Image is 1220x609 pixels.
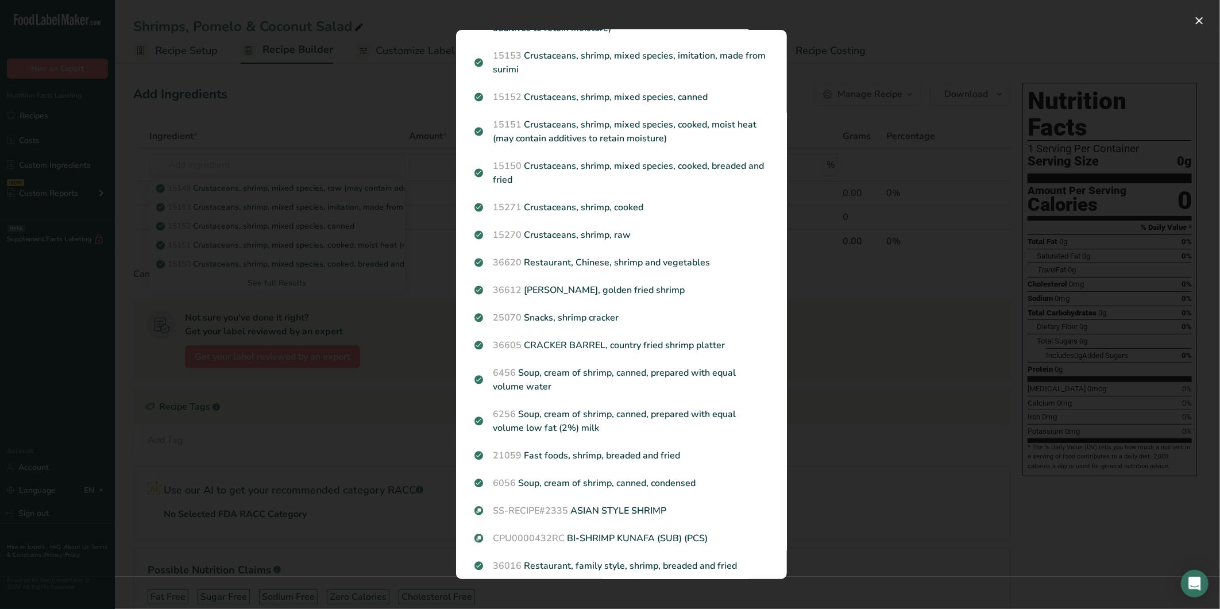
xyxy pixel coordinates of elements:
span: 6256 [493,408,516,421]
span: 36620 [493,256,522,269]
img: Sub Recipe [474,534,483,543]
p: Soup, cream of shrimp, canned, condensed [474,476,769,490]
p: [PERSON_NAME], golden fried shrimp [474,283,769,297]
span: 6456 [493,367,516,379]
img: Sub Recipe [474,507,483,515]
p: Crustaceans, shrimp, mixed species, cooked, moist heat (may contain additives to retain moisture) [474,118,769,145]
p: ASIAN STYLE SHRIMP [474,504,769,518]
div: Open Intercom Messenger [1181,570,1209,598]
p: Crustaceans, shrimp, mixed species, canned [474,90,769,104]
span: 21059 [493,449,522,462]
span: 36612 [493,284,522,296]
p: Restaurant, family style, shrimp, breaded and fried [474,559,769,573]
p: Soup, cream of shrimp, canned, prepared with equal volume low fat (2%) milk [474,407,769,435]
p: Crustaceans, shrimp, mixed species, cooked, breaded and fried [474,159,769,187]
span: 15150 [493,160,522,172]
span: CPU0000432RC [493,532,565,545]
p: CRACKER BARREL, country fried shrimp platter [474,338,769,352]
span: 25070 [493,311,522,324]
p: Crustaceans, shrimp, mixed species, imitation, made from surimi [474,49,769,76]
span: 36605 [493,339,522,352]
span: 15270 [493,229,522,241]
p: Restaurant, Chinese, shrimp and vegetables [474,256,769,269]
span: 15151 [493,118,522,131]
p: Fast foods, shrimp, breaded and fried [474,449,769,462]
p: Snacks, shrimp cracker [474,311,769,325]
p: BI-SHRIMP KUNAFA (SUB) (PCS) [474,531,769,545]
span: 36016 [493,560,522,572]
p: Crustaceans, shrimp, raw [474,228,769,242]
p: Soup, cream of shrimp, canned, prepared with equal volume water [474,366,769,394]
span: 15153 [493,49,522,62]
span: 6056 [493,477,516,489]
p: Crustaceans, shrimp, cooked [474,201,769,214]
span: 15271 [493,201,522,214]
span: SS-RECIPE#2335 [493,504,568,517]
span: 15152 [493,91,522,103]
